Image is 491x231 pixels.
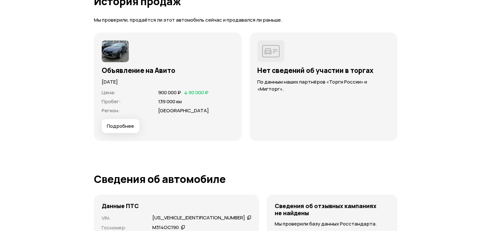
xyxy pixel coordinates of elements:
p: VIN : [102,215,145,222]
h1: Сведения об автомобиле [94,173,397,185]
span: Подробнее [107,123,134,129]
span: Пробег : [102,98,121,105]
span: 90 000 ₽ [189,89,209,96]
span: Регион : [102,107,120,114]
h3: Объявление на Авито [102,66,234,75]
h4: Данные ПТС [102,202,139,209]
h3: Нет сведений об участии в торгах [257,66,390,75]
h4: Сведения об отзывных кампаниях не найдены [274,202,389,216]
div: М314ОС190 [152,224,179,231]
span: Цена : [102,89,116,96]
p: [DATE] [102,78,234,85]
button: Подробнее [102,119,139,133]
span: 139 000 км [158,98,182,105]
span: 900 000 ₽ [158,89,181,96]
p: Мы проверили, продаётся ли этот автомобиль сейчас и продавался ли раньше. [94,17,397,24]
p: По данным наших партнёров «Торги России» и «Мигторг». [257,78,390,93]
span: [GEOGRAPHIC_DATA] [158,107,209,114]
div: [US_VEHICLE_IDENTIFICATION_NUMBER] [152,215,245,221]
p: Мы проверили базу данных Росстандарта. [274,220,389,227]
